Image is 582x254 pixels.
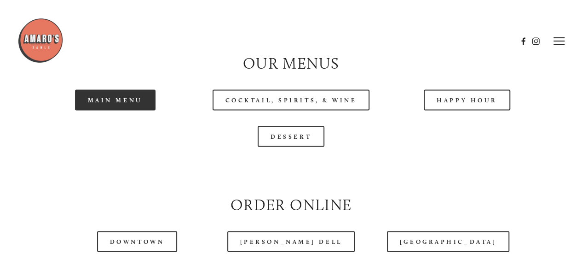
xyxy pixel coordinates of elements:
[17,18,63,64] img: Amaro's Table
[424,89,510,110] a: Happy Hour
[35,194,547,215] h2: Order Online
[387,231,509,252] a: [GEOGRAPHIC_DATA]
[227,231,355,252] a: [PERSON_NAME] Dell
[75,89,156,110] a: Main Menu
[213,89,370,110] a: Cocktail, Spirits, & Wine
[97,231,177,252] a: Downtown
[258,126,324,147] a: Dessert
